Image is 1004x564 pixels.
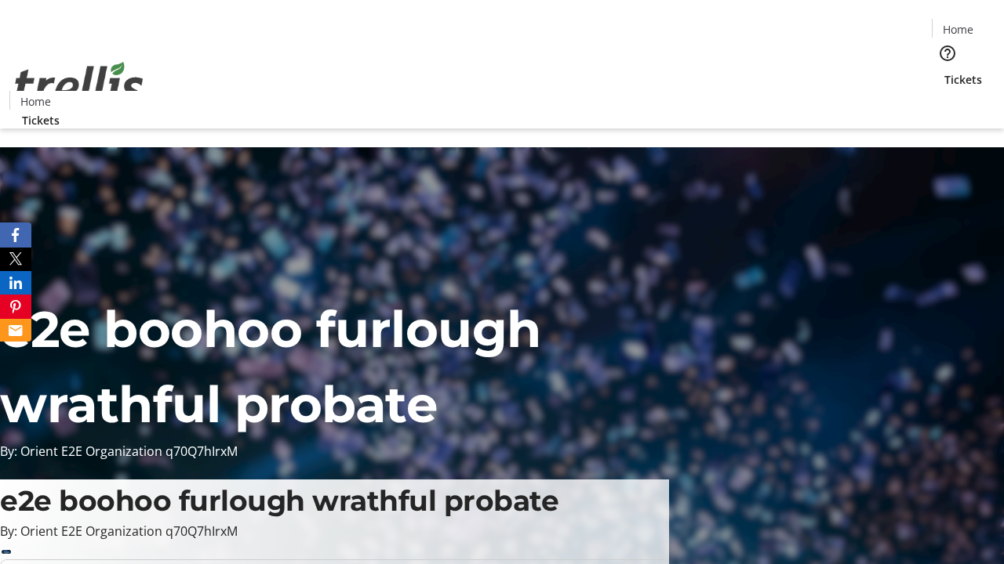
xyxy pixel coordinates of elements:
span: Tickets [944,71,982,88]
button: Cart [932,88,963,119]
span: Home [943,21,973,38]
a: Home [10,93,60,110]
span: Tickets [22,112,60,128]
a: Tickets [932,71,995,88]
a: Tickets [9,112,72,128]
button: Help [932,38,963,69]
a: Home [933,21,983,38]
img: Orient E2E Organization q70Q7hIrxM's Logo [9,45,149,123]
span: Home [20,93,51,110]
